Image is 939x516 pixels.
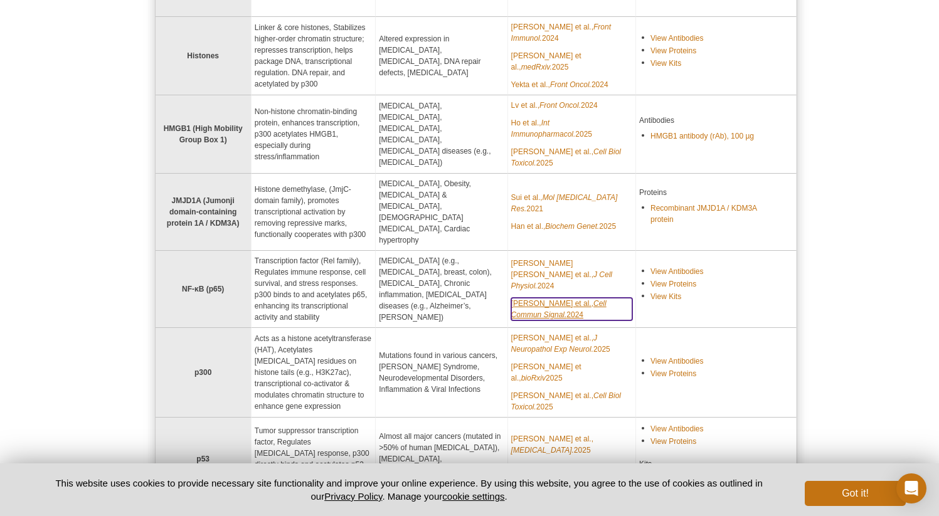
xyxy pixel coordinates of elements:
td: Almost all major cancers (mutated in >50% of human [MEDICAL_DATA]), [MEDICAL_DATA], [MEDICAL_DATA... [376,418,507,502]
a: View Kits [650,58,681,69]
a: [PERSON_NAME] [PERSON_NAME] et al.,J Cell Physiol.2024 [511,258,632,292]
button: cookie settings [442,491,504,502]
em: Front Oncol. [539,101,581,110]
a: Ho et al.,Int Immunopharmacol.2025 [511,117,632,140]
a: View Proteins [650,368,696,379]
em: Cell Biol Toxicol. [511,147,621,167]
td: Tumor suppressor transcription factor, Regulates [MEDICAL_DATA] response, p300 directly binds and... [252,418,376,502]
strong: p53 [196,455,210,463]
a: [PERSON_NAME] et al.,Cell Biol Toxicol.2025 [511,146,632,169]
a: Yekta et al.,Front Oncol.2024 [511,79,608,90]
a: [PERSON_NAME] et al.,Cell Commun Signal.2024 [511,298,632,320]
em: [MEDICAL_DATA]. [511,446,574,455]
em: Front Oncol. [550,80,592,89]
strong: Histones [187,51,219,60]
a: [PERSON_NAME] et al.,Front Immunol.2024 [511,21,632,44]
strong: HMGB1 (High Mobility Group Box 1) [164,124,243,144]
a: Privacy Policy [324,491,382,502]
a: View Antibodies [650,355,704,367]
a: View Proteins [650,45,696,56]
p: Antibodies [639,115,793,126]
strong: JMJD1A (Jumonji domain-containing protein 1A / KDM3A) [167,196,240,228]
em: J Cell Physiol. [511,270,612,290]
a: [PERSON_NAME] et al.,J Neuropathol Exp Neurol.2025 [511,332,632,355]
td: [MEDICAL_DATA] (e.g., [MEDICAL_DATA], breast, colon), [MEDICAL_DATA], Chronic inflammation, [MEDI... [376,251,507,328]
em: Mol [MEDICAL_DATA] Res. [511,193,618,213]
p: Kits [639,458,793,470]
a: HMGB1 antibody (rAb), 100 µg [650,130,754,142]
em: Cell Biol Toxicol. [511,391,621,411]
td: Non-histone chromatin-binding protein, enhances transcription, p300 acetylates HMGB1, especially ... [252,95,376,174]
a: View Kits [650,291,681,302]
em: Biochem Genet. [545,222,599,231]
a: View Antibodies [650,423,704,434]
strong: NF‑κB (p65) [182,285,224,293]
td: [MEDICAL_DATA], [MEDICAL_DATA], [MEDICAL_DATA], [MEDICAL_DATA], [MEDICAL_DATA] diseases (e.g., [M... [376,95,507,174]
a: Lv et al.,Front Oncol.2024 [511,100,598,111]
td: Linker & core histones, Stabilizes higher-order chromatin structure; represses transcription, hel... [252,17,376,95]
td: Histone demethylase, (JmjC-domain family), promotes transcriptional activation by removing repres... [252,174,376,251]
em: Int Immunopharmacol. [511,118,576,139]
a: View Antibodies [650,33,704,44]
a: [PERSON_NAME] et al.,Nat Rev Mol Cell Biol.2025 [511,462,632,485]
button: Got it! [805,481,905,506]
a: View Antibodies [650,266,704,277]
td: Transcription factor (Rel family), Regulates immune response, cell survival, and stress responses... [252,251,376,328]
div: Open Intercom Messenger [896,473,926,503]
em: medRxiv. [521,63,552,71]
strong: p300 [194,368,211,377]
a: Sui et al.,Mol [MEDICAL_DATA] Res.2021 [511,192,632,214]
a: View Proteins [650,278,696,290]
a: [PERSON_NAME] et al.,[MEDICAL_DATA].2025 [511,433,632,456]
em: Cell Commun Signal. [511,299,607,319]
a: [PERSON_NAME] et al.,medRxiv.2025 [511,50,632,73]
p: This website uses cookies to provide necessary site functionality and improve your online experie... [34,477,785,503]
td: [MEDICAL_DATA], Obesity, [MEDICAL_DATA] & [MEDICAL_DATA], [DEMOGRAPHIC_DATA][MEDICAL_DATA], Cardi... [376,174,507,251]
a: [PERSON_NAME] et al.,bioRxiv2025 [511,361,632,384]
td: Altered expression in [MEDICAL_DATA], [MEDICAL_DATA], DNA repair defects, [MEDICAL_DATA] [376,17,507,95]
td: Acts as a histone acetyltransferase (HAT), Acetylates [MEDICAL_DATA] residues on histone tails (e... [252,328,376,418]
td: Mutations found in various cancers, [PERSON_NAME] Syndrome, Neurodevelopmental Disorders, Inflamm... [376,328,507,418]
a: View Proteins [650,436,696,447]
em: Front Immunol. [511,23,611,43]
em: bioRxiv [521,374,546,382]
a: [PERSON_NAME] et al.,Cell Biol Toxicol.2025 [511,390,632,413]
p: Proteins [639,187,793,198]
em: J Neuropathol Exp Neurol. [511,334,597,354]
a: Recombinant JMJD1A / KDM3A protein [650,203,782,225]
a: Han et al.,Biochem Genet.2025 [511,221,616,232]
